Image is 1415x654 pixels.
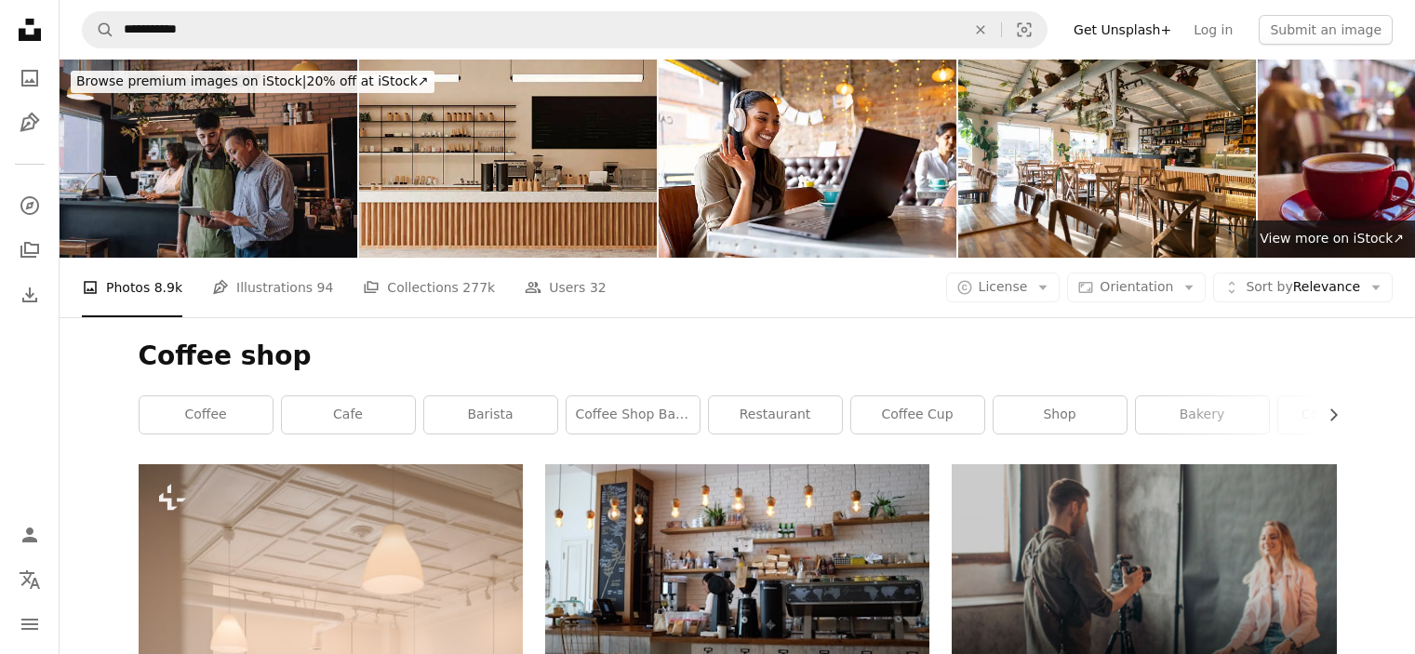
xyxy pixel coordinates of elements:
button: License [946,273,1061,302]
span: License [979,279,1028,294]
button: Visual search [1002,12,1047,47]
span: 277k [462,277,495,298]
span: Sort by [1246,279,1292,294]
form: Find visuals sitewide [82,11,1048,48]
a: coffee beans [1278,396,1411,434]
img: Modern coffee shop interior with wooden counter and shelves [359,60,657,258]
a: restaurant [709,396,842,434]
a: coffee shop background [567,396,700,434]
a: Download History [11,276,48,314]
img: Woman talking on a video call at a coffee shop and waving hello [659,60,956,258]
img: Empty coffee shop [958,60,1256,258]
button: Menu [11,606,48,643]
button: Submit an image [1259,15,1393,45]
span: 94 [317,277,334,298]
span: 32 [590,277,607,298]
a: cafe [282,396,415,434]
img: Coffee shop owner talking to employee [60,60,357,258]
button: Language [11,561,48,598]
a: View more on iStock↗ [1248,220,1415,258]
button: Search Unsplash [83,12,114,47]
a: Photos [11,60,48,97]
a: Browse premium images on iStock|20% off at iStock↗ [60,60,446,104]
a: Collections [11,232,48,269]
a: Users 32 [525,258,607,317]
a: Log in [1182,15,1244,45]
button: scroll list to the right [1316,396,1337,434]
a: bakery [1136,396,1269,434]
a: Collections 277k [363,258,495,317]
span: Relevance [1246,278,1360,297]
span: View more on iStock ↗ [1260,231,1404,246]
a: black kitchen appliance on kitchen island with pendant lights [545,564,929,581]
a: barista [424,396,557,434]
a: Log in / Sign up [11,516,48,554]
a: shop [994,396,1127,434]
button: Orientation [1067,273,1206,302]
a: Explore [11,187,48,224]
a: Illustrations 94 [212,258,333,317]
h1: Coffee shop [139,340,1337,373]
a: coffee [140,396,273,434]
a: Illustrations [11,104,48,141]
a: coffee cup [851,396,984,434]
span: Orientation [1100,279,1173,294]
span: Browse premium images on iStock | [76,73,306,88]
span: 20% off at iStock ↗ [76,73,429,88]
button: Sort byRelevance [1213,273,1393,302]
a: Get Unsplash+ [1062,15,1182,45]
button: Clear [960,12,1001,47]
